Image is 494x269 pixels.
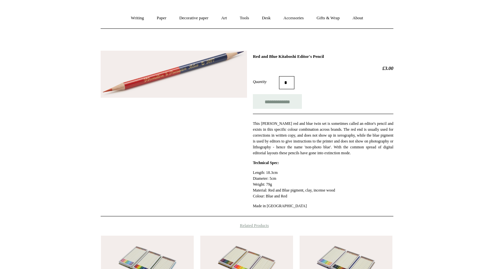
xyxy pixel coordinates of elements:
img: Red and Blue Kitaboshi Editor's Pencil [101,51,247,98]
strong: Technical Spec: [253,160,279,165]
a: Art [215,9,233,27]
p: This [PERSON_NAME] red and blue twin set is sometimes called an editor's pencil and exists in thi... [253,121,393,156]
a: Tools [234,9,255,27]
p: Length: 18.3cm Diameter: 5cm Weight: 79g Material: Red and Blue pigment, clay, incense wood Colou... [253,170,393,199]
a: Gifts & Wrap [311,9,346,27]
a: Writing [125,9,150,27]
h4: Related Products [84,223,410,228]
label: Quantity [253,79,279,85]
a: Decorative paper [173,9,214,27]
h2: £3.00 [253,65,393,71]
a: About [347,9,369,27]
a: Paper [151,9,173,27]
a: Desk [256,9,277,27]
p: Made in [GEOGRAPHIC_DATA] [253,203,393,209]
a: Accessories [278,9,310,27]
h1: Red and Blue Kitaboshi Editor's Pencil [253,54,393,59]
